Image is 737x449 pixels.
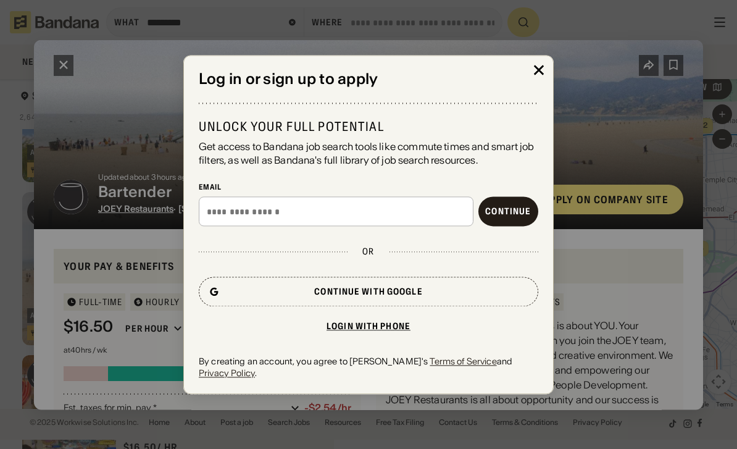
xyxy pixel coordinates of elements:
div: Continue [485,208,531,216]
a: Privacy Policy [199,367,255,379]
div: Get access to Bandana job search tools like commute times and smart job filters, as well as Banda... [199,140,538,167]
div: or [362,246,374,258]
div: By creating an account, you agree to [PERSON_NAME]'s and . [199,356,538,379]
a: Terms of Service [430,356,496,367]
div: Log in or sign up to apply [199,70,538,88]
div: Email [199,182,538,192]
div: Login with phone [327,322,410,331]
div: Continue with Google [314,288,422,296]
div: Unlock your full potential [199,119,538,135]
